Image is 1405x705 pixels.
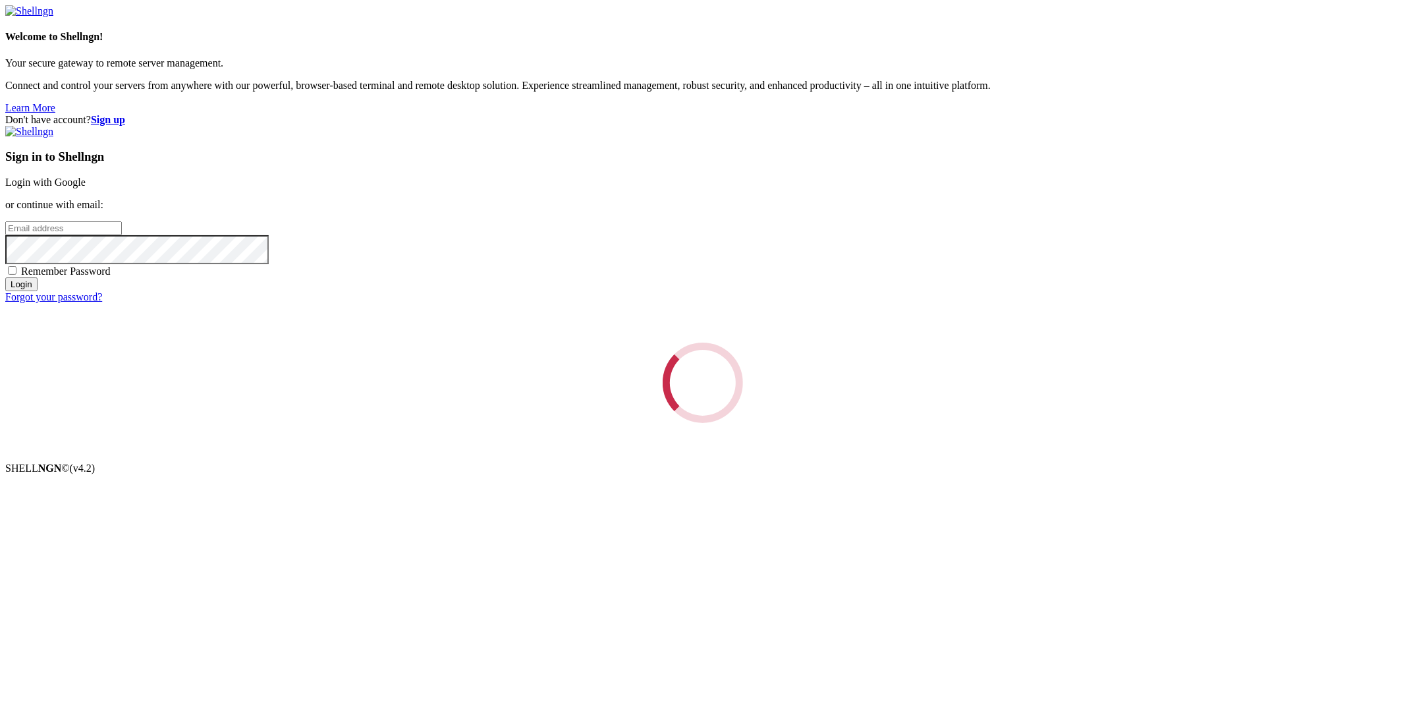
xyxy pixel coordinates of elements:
img: Shellngn [5,5,53,17]
input: Login [5,277,38,291]
p: Connect and control your servers from anywhere with our powerful, browser-based terminal and remo... [5,80,1400,92]
a: Sign up [91,114,125,125]
a: Login with Google [5,177,86,188]
span: Remember Password [21,266,111,277]
img: Shellngn [5,126,53,138]
h4: Welcome to Shellngn! [5,31,1400,43]
a: Learn More [5,102,55,113]
input: Email address [5,221,122,235]
b: NGN [38,463,62,474]
div: Loading... [651,331,754,434]
input: Remember Password [8,266,16,275]
h3: Sign in to Shellngn [5,150,1400,164]
span: 4.2.0 [70,463,96,474]
p: or continue with email: [5,199,1400,211]
div: Don't have account? [5,114,1400,126]
span: SHELL © [5,463,95,474]
p: Your secure gateway to remote server management. [5,57,1400,69]
a: Forgot your password? [5,291,102,302]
